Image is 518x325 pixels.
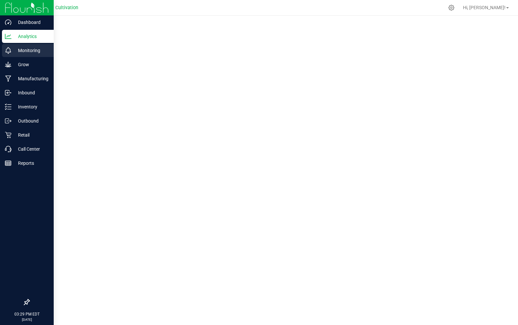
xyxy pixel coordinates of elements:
[3,317,51,322] p: [DATE]
[5,19,11,26] inline-svg: Dashboard
[5,47,11,54] inline-svg: Monitoring
[5,146,11,152] inline-svg: Call Center
[5,160,11,166] inline-svg: Reports
[11,47,51,54] p: Monitoring
[5,75,11,82] inline-svg: Manufacturing
[11,89,51,97] p: Inbound
[11,18,51,26] p: Dashboard
[11,131,51,139] p: Retail
[11,103,51,111] p: Inventory
[55,5,78,10] span: Cultivation
[11,159,51,167] p: Reports
[11,117,51,125] p: Outbound
[11,32,51,40] p: Analytics
[11,75,51,83] p: Manufacturing
[5,61,11,68] inline-svg: Grow
[5,104,11,110] inline-svg: Inventory
[11,61,51,68] p: Grow
[5,89,11,96] inline-svg: Inbound
[463,5,506,10] span: Hi, [PERSON_NAME]!
[5,118,11,124] inline-svg: Outbound
[5,33,11,40] inline-svg: Analytics
[11,145,51,153] p: Call Center
[5,132,11,138] inline-svg: Retail
[447,5,455,11] div: Manage settings
[3,311,51,317] p: 03:29 PM EDT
